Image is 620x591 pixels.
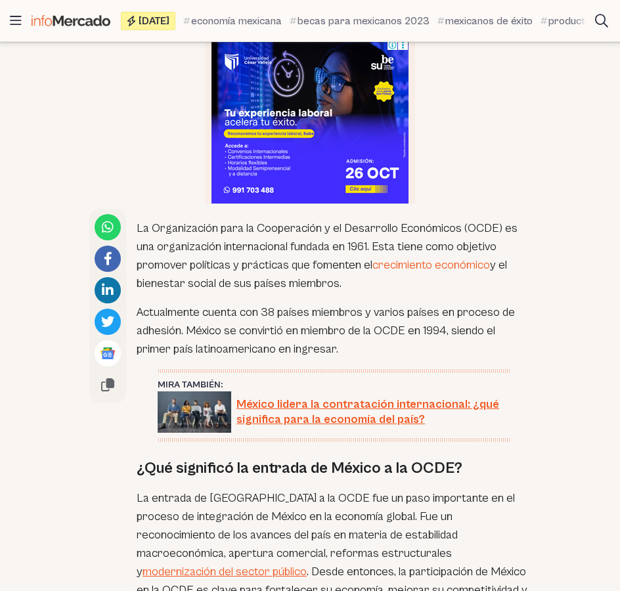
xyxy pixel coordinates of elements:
[137,219,531,293] p: La Organización para la Cooperación y el Desarrollo Económicos (OCDE) es una organización interna...
[437,13,533,29] a: mexicanos de éxito
[236,397,510,427] span: México lidera la contratación internacional: ¿qué significa para la economía del país?
[445,13,533,29] span: mexicanos de éxito
[32,15,110,26] img: Infomercado México logo
[191,13,282,29] span: economía mexicana
[143,565,307,579] a: modernización del sector público
[158,391,231,433] img: La contratación internacional podrá impulsar la economía de México.
[298,13,430,29] span: becas para mexicanos 2023
[158,391,510,433] a: México lidera la contratación internacional: ¿qué significa para la economía del país?
[158,378,510,391] div: Mira también:
[100,345,116,361] img: Google News logo
[137,458,531,479] h2: ¿Qué significó la entrada de México a la OCDE?
[211,39,409,204] iframe: Advertisement
[290,13,430,29] a: becas para mexicanos 2023
[372,258,490,272] a: crecimiento económico
[183,13,282,29] a: economía mexicana
[139,16,169,26] span: [DATE]
[137,303,531,359] p: Actualmente cuenta con 38 países miembros y varios países en proceso de adhesión. México se convi...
